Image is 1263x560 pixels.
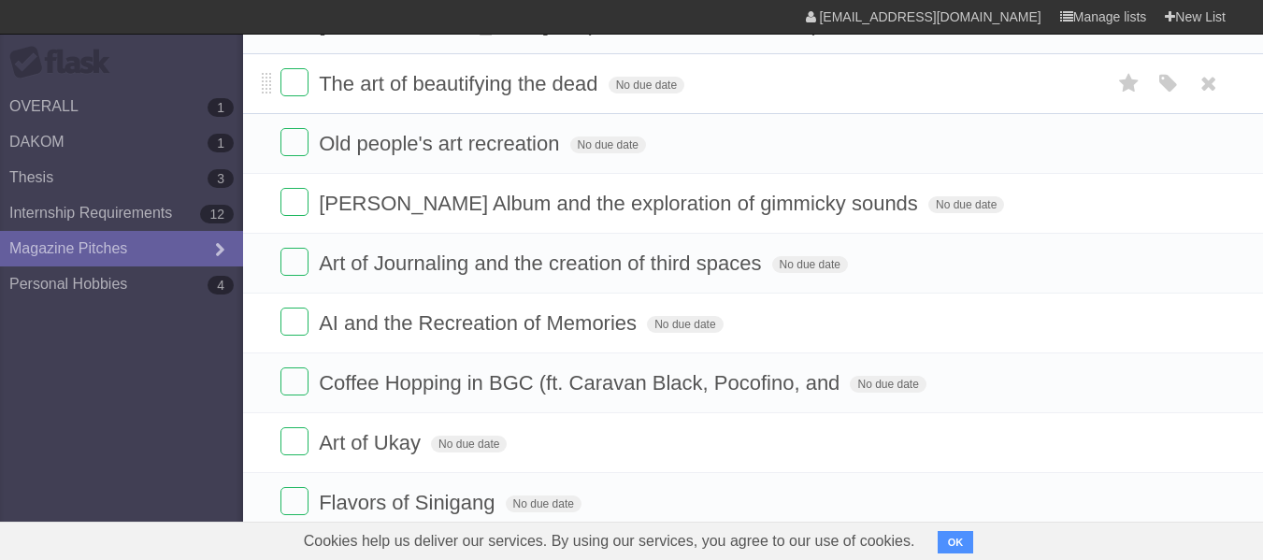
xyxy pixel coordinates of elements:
[280,188,309,216] label: Done
[280,68,309,96] label: Done
[319,311,641,335] span: AI and the Recreation of Memories
[319,491,499,514] span: Flavors of Sinigang
[1112,68,1147,99] label: Star task
[280,128,309,156] label: Done
[772,256,848,273] span: No due date
[208,134,234,152] b: 1
[208,98,234,117] b: 1
[9,46,122,79] div: Flask
[280,487,309,515] label: Done
[285,523,934,560] span: Cookies help us deliver our services. By using our services, you agree to our use of cookies.
[570,136,646,153] span: No due date
[280,367,309,395] label: Done
[280,308,309,336] label: Done
[280,427,309,455] label: Done
[647,316,723,333] span: No due date
[208,276,234,294] b: 4
[609,77,684,93] span: No due date
[319,371,844,395] span: Coffee Hopping in BGC (ft. Caravan Black, Pocofino, and
[280,248,309,276] label: Done
[319,251,766,275] span: Art of Journaling and the creation of third spaces
[200,205,234,223] b: 12
[208,169,234,188] b: 3
[319,192,923,215] span: [PERSON_NAME] Album and the exploration of gimmicky sounds
[431,436,507,452] span: No due date
[319,132,564,155] span: Old people's art recreation
[928,196,1004,213] span: No due date
[850,376,926,393] span: No due date
[938,531,974,553] button: OK
[319,431,425,454] span: Art of Ukay
[319,72,602,95] span: The art of beautifying the dead
[506,495,581,512] span: No due date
